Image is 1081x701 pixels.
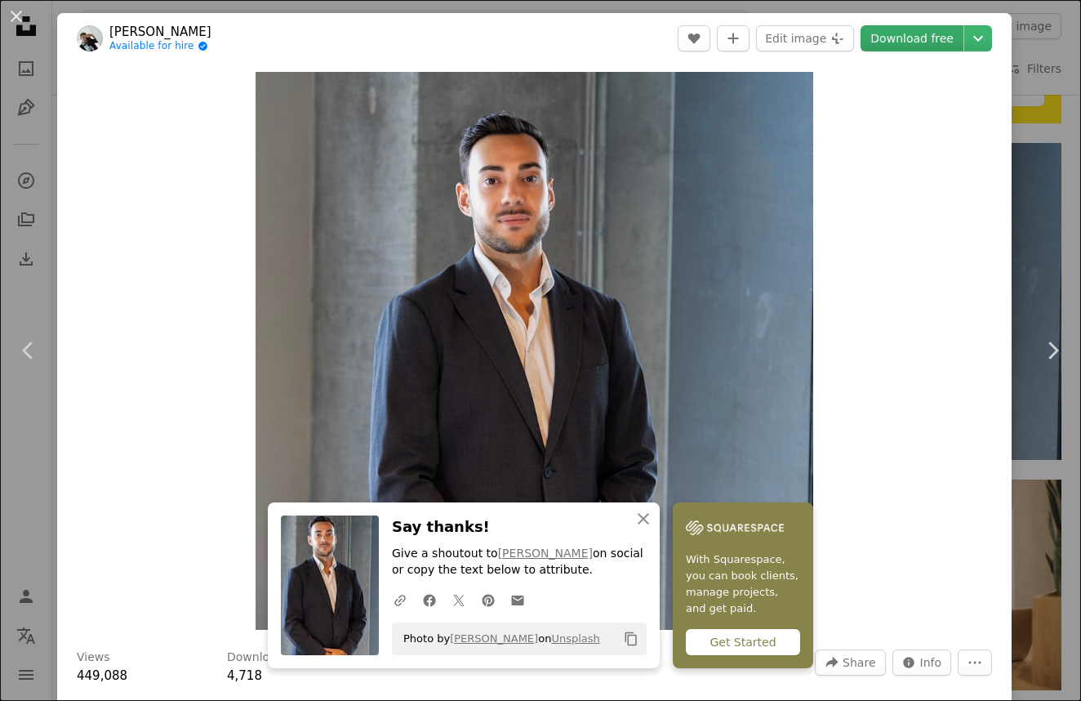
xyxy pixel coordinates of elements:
h3: Views [77,650,110,666]
button: Edit image [756,25,854,51]
img: Go to Filip Rankovic Grobgaard's profile [77,25,103,51]
span: 4,718 [227,668,262,683]
h3: Downloads [227,650,290,666]
button: More Actions [958,650,992,676]
button: Zoom in on this image [256,72,813,630]
span: With Squarespace, you can book clients, manage projects, and get paid. [686,551,800,617]
a: Share on Twitter [444,583,474,616]
span: Info [920,650,942,675]
a: Download free [861,25,963,51]
img: a man in a suit standing in a room [256,72,813,630]
a: Unsplash [551,632,599,645]
button: Copy to clipboard [617,625,645,653]
p: Give a shoutout to on social or copy the text below to attribute. [392,546,647,578]
a: [PERSON_NAME] [109,24,211,40]
div: Get Started [686,629,800,655]
a: [PERSON_NAME] [498,547,593,560]
a: [PERSON_NAME] [450,632,538,645]
button: Like [678,25,710,51]
img: file-1747939142011-51e5cc87e3c9 [686,516,784,540]
button: Stats about this image [892,650,952,676]
a: Available for hire [109,40,211,53]
a: With Squarespace, you can book clients, manage projects, and get paid.Get Started [673,502,813,668]
h3: Say thanks! [392,516,647,539]
a: Next [1024,272,1081,429]
span: Share [843,650,875,675]
a: Share over email [503,583,532,616]
button: Share this image [815,650,885,676]
a: Share on Pinterest [474,583,503,616]
a: Share on Facebook [415,583,444,616]
button: Choose download size [964,25,992,51]
span: Photo by on [395,626,600,652]
button: Add to Collection [717,25,750,51]
span: 449,088 [77,668,127,683]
